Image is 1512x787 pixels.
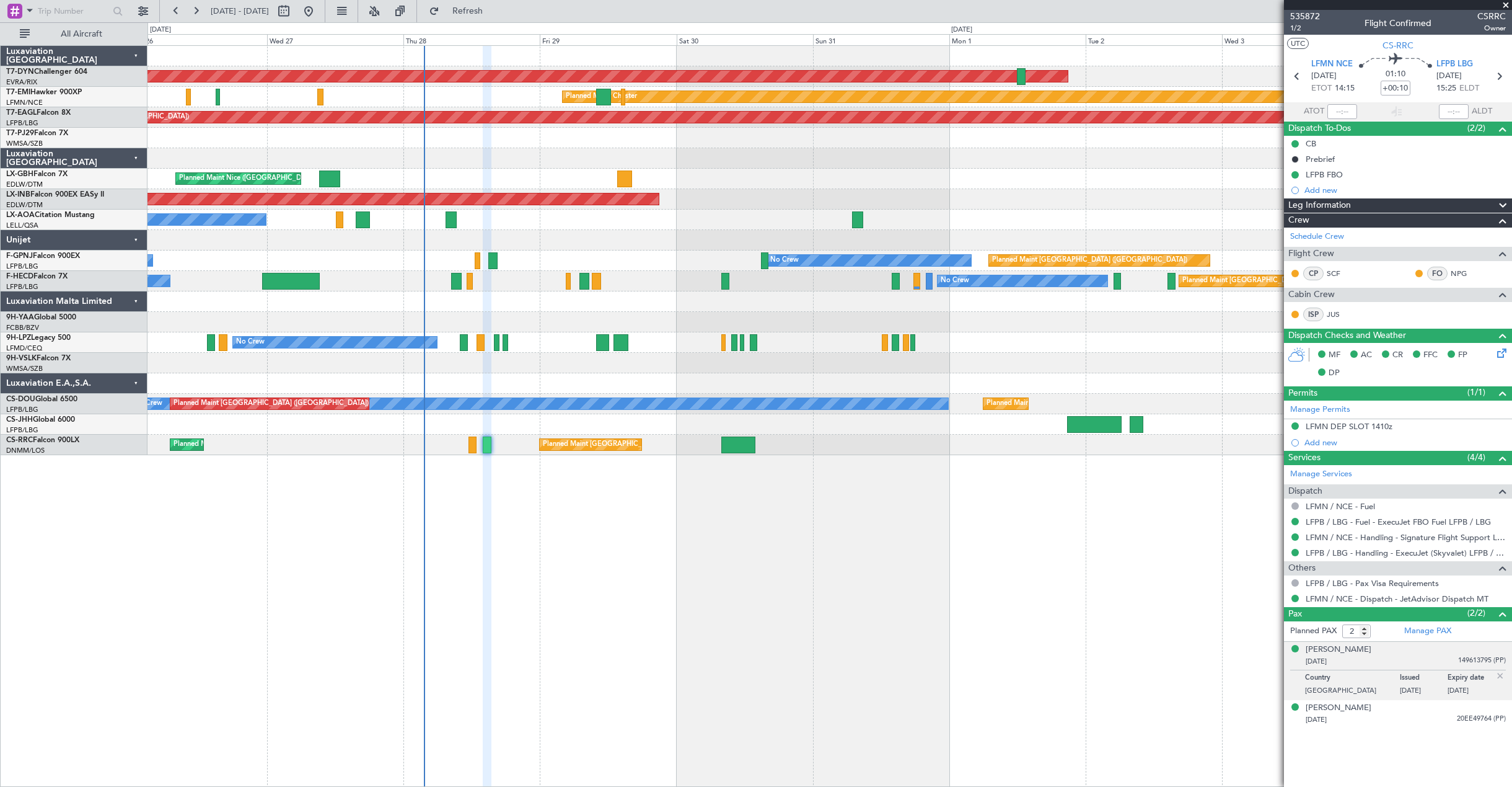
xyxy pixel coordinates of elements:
span: CS-RRC [6,437,33,444]
div: [PERSON_NAME] [1306,702,1371,714]
a: LFMN / NCE - Dispatch - JetAdvisor Dispatch MT [1306,594,1488,604]
a: CS-JHHGlobal 6000 [6,416,75,424]
a: WMSA/SZB [6,364,43,373]
a: LFPB/LBG [6,262,38,271]
span: Pax [1288,607,1302,621]
span: T7-EMI [6,89,30,96]
div: [DATE] [951,25,972,35]
div: [DATE] [150,25,171,35]
span: (2/2) [1467,607,1485,620]
span: Leg Information [1288,198,1351,213]
span: 01:10 [1386,68,1405,81]
div: LFMN DEP SLOT 1410z [1306,421,1392,432]
div: Planned Maint [GEOGRAPHIC_DATA] ([GEOGRAPHIC_DATA]) [543,435,738,454]
a: LFMN / NCE - Handling - Signature Flight Support LFMN / NCE [1306,532,1506,543]
span: Dispatch Checks and Weather [1288,329,1406,343]
div: Wed 27 [267,34,403,45]
span: CSRRC [1477,10,1506,23]
span: [DATE] [1311,70,1337,82]
a: 9H-LPZLegacy 500 [6,334,71,342]
span: ELDT [1459,82,1479,95]
div: Fri 29 [540,34,676,45]
a: LX-GBHFalcon 7X [6,171,68,178]
a: LFPB/LBG [6,118,38,128]
a: LFPB/LBG [6,282,38,291]
a: T7-DYNChallenger 604 [6,68,87,76]
div: Sat 30 [677,34,813,45]
a: LFPB / LBG - Fuel - ExecuJet FBO Fuel LFPB / LBG [1306,517,1491,527]
span: LX-AOA [6,211,35,219]
a: Manage Permits [1290,404,1350,416]
span: F-HECD [6,273,33,280]
a: Manage PAX [1404,625,1451,638]
a: T7-EAGLFalcon 8X [6,109,71,117]
p: Expiry date [1448,674,1495,686]
p: Issued [1400,674,1448,686]
span: 9H-VSLK [6,355,37,362]
div: Planned Maint [GEOGRAPHIC_DATA] ([GEOGRAPHIC_DATA]) [174,394,369,413]
span: (4/4) [1467,451,1485,464]
span: FP [1458,349,1467,362]
a: NPG [1451,268,1479,279]
p: [DATE] [1448,686,1495,698]
div: Flight Confirmed [1365,17,1431,30]
a: LFPB/LBG [6,425,38,435]
div: CP [1303,267,1324,280]
span: CS-DOU [6,396,35,403]
span: 14:15 [1335,82,1355,95]
a: LFPB/LBG [6,405,38,414]
div: LFPB FBO [1306,169,1343,180]
a: Schedule Crew [1290,231,1344,243]
span: Dispatch To-Dos [1288,122,1351,136]
div: No Crew [134,394,162,413]
span: 535872 [1290,10,1320,23]
div: ISP [1303,308,1324,321]
div: No Crew [236,333,265,352]
div: Planned Maint [GEOGRAPHIC_DATA] ([GEOGRAPHIC_DATA]) [992,251,1187,270]
span: Owner [1477,23,1506,33]
span: 15:25 [1436,82,1456,95]
div: No Crew [770,251,799,270]
span: MF [1329,349,1340,362]
a: SCF [1327,268,1355,279]
div: Mon 1 [949,34,1086,45]
span: ATOT [1304,105,1324,118]
input: --:-- [1327,104,1357,119]
a: LX-AOACitation Mustang [6,211,95,219]
a: JUS [1327,309,1355,320]
span: Refresh [442,7,494,16]
span: LX-GBH [6,171,33,178]
span: 9H-LPZ [6,334,31,342]
span: (1/1) [1467,386,1485,399]
input: Trip Number [38,2,109,20]
span: Permits [1288,386,1317,401]
span: [DATE] [1306,715,1327,724]
a: CS-RRCFalcon 900LX [6,437,79,444]
span: 149613795 (PP) [1458,656,1506,666]
a: T7-PJ29Falcon 7X [6,130,68,137]
span: AC [1361,349,1372,362]
span: 20EE49764 (PP) [1457,714,1506,724]
span: Services [1288,451,1321,465]
div: Thu 28 [403,34,540,45]
span: Crew [1288,213,1309,228]
a: LFPB / LBG - Pax Visa Requirements [1306,578,1439,589]
p: [DATE] [1400,686,1448,698]
div: Wed 3 [1222,34,1358,45]
span: LX-INB [6,191,30,198]
a: T7-EMIHawker 900XP [6,89,82,96]
a: Manage Services [1290,468,1352,481]
a: WMSA/SZB [6,139,43,148]
div: CB [1306,138,1316,149]
img: close [1495,670,1506,682]
span: DP [1329,367,1340,380]
div: Planned Maint [GEOGRAPHIC_DATA] ([GEOGRAPHIC_DATA]) [174,435,369,454]
span: ALDT [1472,105,1492,118]
span: Others [1288,561,1316,576]
a: 9H-YAAGlobal 5000 [6,314,76,321]
div: No Crew [941,272,969,290]
span: [DATE] - [DATE] [211,6,269,17]
span: Cabin Crew [1288,288,1335,302]
span: ETOT [1311,82,1332,95]
a: F-HECDFalcon 7X [6,273,68,280]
